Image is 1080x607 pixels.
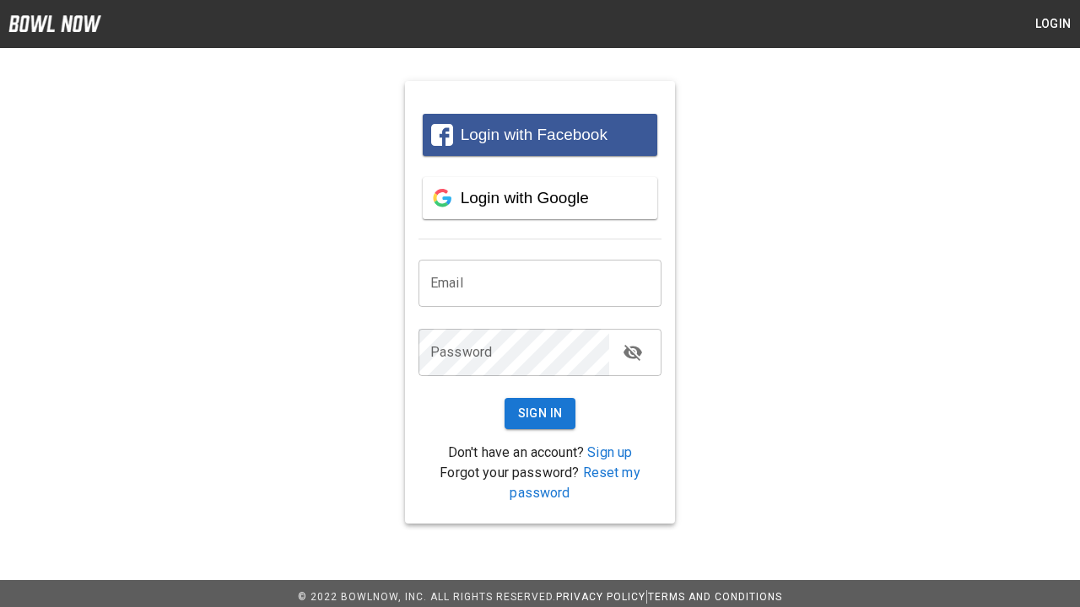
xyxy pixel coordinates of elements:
[423,177,657,219] button: Login with Google
[418,463,661,503] p: Forgot your password?
[418,443,661,463] p: Don't have an account?
[298,591,556,603] span: © 2022 BowlNow, Inc. All Rights Reserved.
[423,114,657,156] button: Login with Facebook
[8,15,101,32] img: logo
[648,591,782,603] a: Terms and Conditions
[1026,8,1080,40] button: Login
[510,465,640,501] a: Reset my password
[505,398,576,429] button: Sign In
[616,336,650,369] button: toggle password visibility
[587,444,632,460] a: Sign up
[461,126,607,143] span: Login with Facebook
[556,591,645,603] a: Privacy Policy
[461,189,589,207] span: Login with Google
